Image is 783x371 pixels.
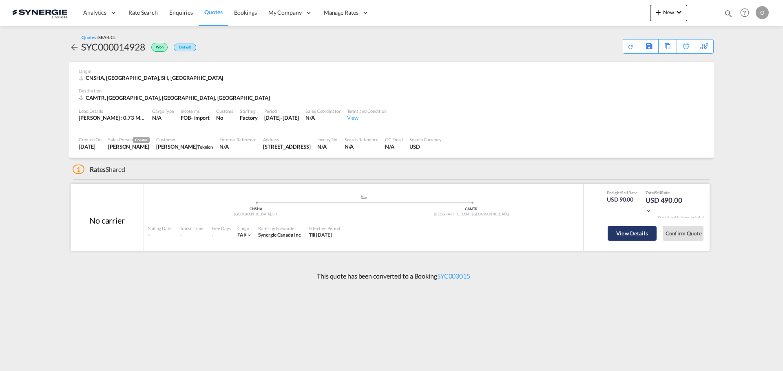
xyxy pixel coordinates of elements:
div: Factory Stuffing [240,114,257,121]
div: Shared [73,165,125,174]
span: New [653,9,684,15]
span: FAK [237,232,247,238]
span: CNSHA, [GEOGRAPHIC_DATA], SH, [GEOGRAPHIC_DATA] [86,75,223,81]
md-icon: icon-chevron-down [646,208,651,214]
md-icon: icon-plus 400-fg [653,7,663,17]
div: icon-magnify [724,9,733,21]
div: Period [264,108,299,114]
div: [GEOGRAPHIC_DATA], [GEOGRAPHIC_DATA] [364,212,580,217]
div: Cargo [237,225,252,231]
div: USD 490.00 [646,195,686,215]
span: Sell [655,190,661,195]
div: icon-arrow-left [69,40,81,53]
div: Freight Rate [607,190,637,195]
span: Manage Rates [324,9,358,17]
div: Customer [156,136,213,143]
span: Sell [621,190,628,195]
div: Effective Period [309,225,340,231]
div: Rosa Ho [108,143,150,150]
div: SYC000014928 [81,40,145,53]
div: CAMTR, Montreal, QC, Americas [79,94,272,101]
div: N/A [152,114,174,121]
div: Synergie Canada Inc [258,232,301,239]
a: SYC003015 [437,272,470,280]
span: Till [DATE] [309,232,332,238]
div: Help [738,6,756,20]
div: Sales Person [108,136,150,143]
img: 1f56c880d42311ef80fc7dca854c8e59.png [12,4,67,22]
span: My Company [268,9,302,17]
span: Analytics [83,9,106,17]
div: - [148,232,172,239]
div: CNSHA, Shanghai, SH, Europe [79,74,225,81]
div: Won [145,40,170,53]
div: Rates by Forwarder [258,225,301,231]
md-icon: assets/icons/custom/ship-fill.svg [359,195,369,199]
div: Sales Coordinator [305,108,340,114]
span: Synergie Canada Inc [258,232,301,238]
div: Origin [79,68,704,74]
div: N/A [305,114,340,121]
div: Load Details [79,108,146,114]
md-icon: icon-chevron-down [674,7,684,17]
button: Confirm Quote [663,226,703,241]
div: View [347,114,387,121]
div: Incoterms [181,108,210,114]
div: Terms and Condition [347,108,387,114]
div: Customs [216,108,233,114]
div: Transit Time [180,225,203,231]
div: USD [409,143,442,150]
div: Inquiry No. [317,136,338,143]
div: Save As Template [640,40,658,53]
div: N/A [317,143,338,150]
span: 1 [73,165,84,174]
div: Search Reference [345,136,378,143]
div: Cargo Type [152,108,174,114]
div: No [216,114,233,121]
span: Quotes [204,9,222,15]
div: [GEOGRAPHIC_DATA], SH [148,212,364,217]
div: 22 Sep 2025 [79,143,102,150]
div: CNSHA [148,206,364,212]
span: Rate Search [128,9,158,16]
md-icon: icon-refresh [627,44,634,50]
span: Help [738,6,752,20]
span: Bookings [234,9,257,16]
p: This quote has been converted to a Booking [313,272,470,281]
div: Charles-Olivier Thibault [156,143,213,150]
div: Till 30 Sep 2025 [309,232,332,239]
div: Stuffing [240,108,257,114]
md-icon: icon-chevron-down [246,232,252,238]
button: View Details [608,226,657,241]
div: 975 Rue des Calfats, Porte/Door 47, Lévis, QC, G6Y 9E8 [263,143,310,150]
div: N/A [219,143,257,150]
span: Rates [90,165,106,173]
div: Quote PDF is not available at this time [627,40,636,50]
div: Default [174,44,196,51]
div: No carrier [89,215,125,226]
div: [PERSON_NAME] : 0.73 MT | Volumetric Wt : 1.00 CBM | Chargeable Wt : 1.00 W/M [79,114,146,121]
div: External Reference [219,136,257,143]
div: CAMTR [364,206,580,212]
div: Address [263,136,310,143]
div: CC Email [385,136,403,143]
span: Won [156,45,166,53]
div: - import [191,114,210,121]
div: 30 Sep 2025 [264,114,299,121]
span: Teknion [197,144,213,149]
span: Creator [133,137,150,143]
div: O [756,6,769,19]
div: Free Days [212,225,231,231]
button: icon-plus 400-fgNewicon-chevron-down [650,5,687,21]
md-icon: icon-arrow-left [69,42,79,52]
div: FOB [181,114,191,121]
div: - [212,232,213,239]
div: Quotes /SEA-LCL [82,34,116,40]
div: USD 90.00 [607,195,637,204]
div: N/A [345,143,378,150]
span: SEA-LCL [98,35,115,40]
span: Enquiries [169,9,193,16]
div: Total Rate [646,190,686,195]
md-icon: icon-magnify [724,9,733,18]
